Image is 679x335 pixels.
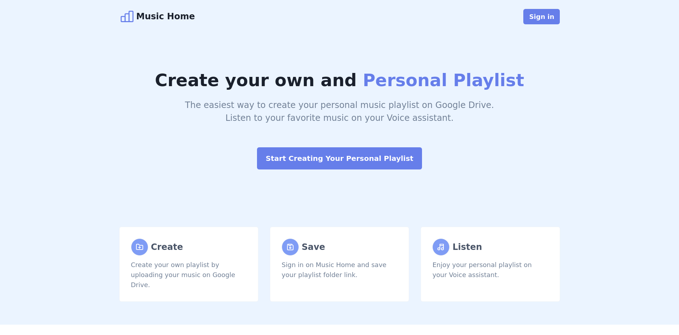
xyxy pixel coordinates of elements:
div: Listen [452,241,482,253]
span: Personal Playlist [363,70,524,90]
button: Sign in [523,9,560,24]
div: Create your own playlist by uploading your music on Google Drive. [131,260,247,290]
div: Enjoy your personal playlist on your Voice assistant. [432,260,548,280]
div: Save [302,241,325,253]
div: The easiest way to create your personal music playlist on Google Drive. Listen to your favorite m... [119,99,560,124]
div: Sign in on Music Home and save your playlist folder link. [282,260,397,280]
a: Music Home [119,9,195,24]
button: Start Creating Your Personal Playlist [257,147,422,169]
div: Create [151,241,183,253]
h1: Create your own and [119,67,560,93]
